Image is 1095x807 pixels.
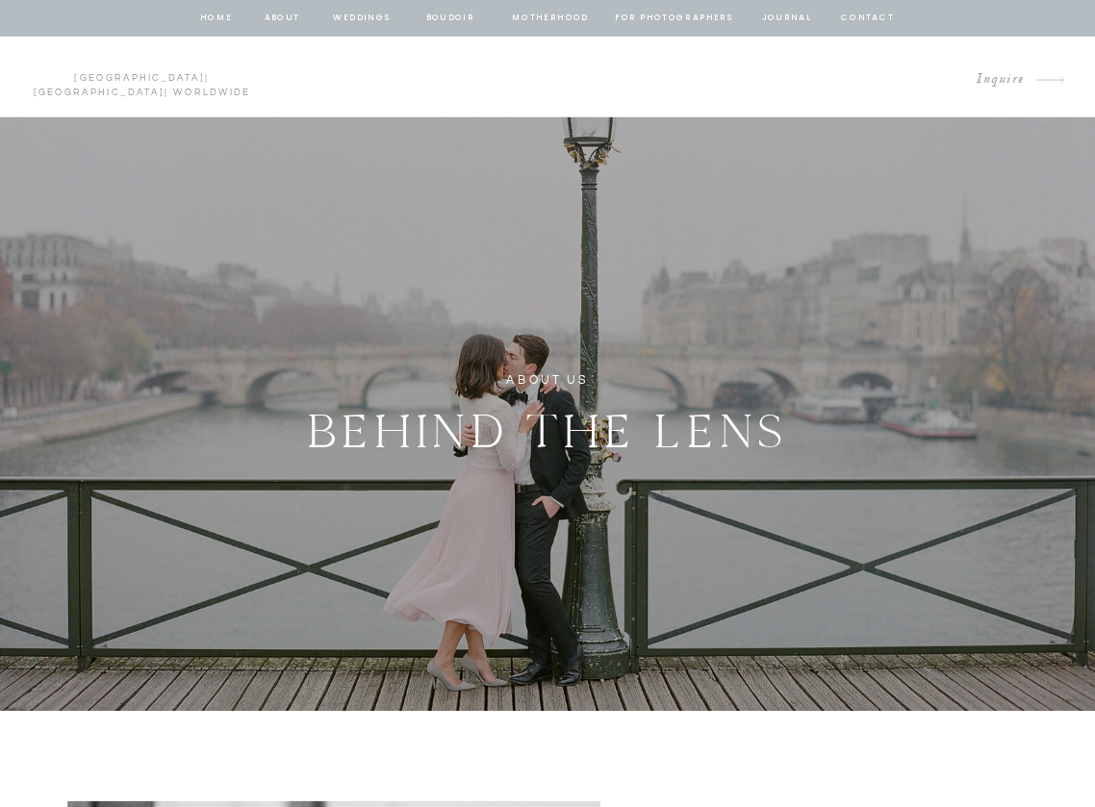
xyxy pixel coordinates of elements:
a: home [199,10,234,26]
h2: BEHIND THE LENS [285,395,810,459]
a: [GEOGRAPHIC_DATA] [74,74,205,83]
h1: ABOUT US [398,370,696,391]
a: BOUDOIR [424,10,476,26]
a: Inquire [962,67,1024,92]
p: | | Worldwide [26,72,259,83]
a: Motherhood [512,10,588,26]
a: journal [758,10,815,26]
a: contact [839,10,898,26]
a: for photographers [615,10,733,26]
a: about [263,10,301,26]
a: [GEOGRAPHIC_DATA] [34,88,165,96]
a: Weddings [331,10,393,26]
